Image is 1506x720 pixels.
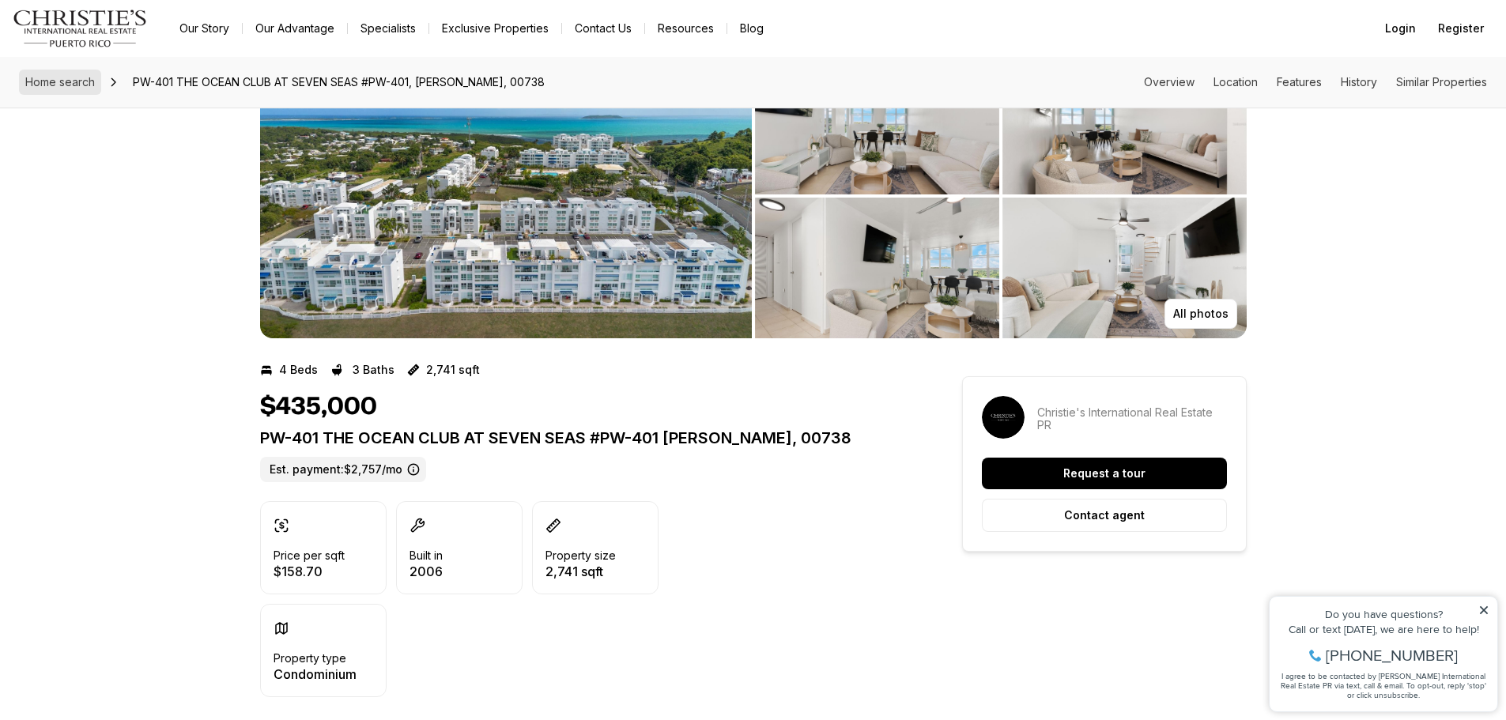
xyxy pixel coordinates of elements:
[562,17,644,40] button: Contact Us
[25,75,95,89] span: Home search
[1396,75,1487,89] a: Skip to: Similar Properties
[1164,299,1237,329] button: All photos
[1438,22,1484,35] span: Register
[348,17,428,40] a: Specialists
[1144,76,1487,89] nav: Page section menu
[410,549,443,562] p: Built in
[243,17,347,40] a: Our Advantage
[260,457,426,482] label: Est. payment: $2,757/mo
[274,668,357,680] p: Condominium
[20,97,225,127] span: I agree to be contacted by [PERSON_NAME] International Real Estate PR via text, call & email. To ...
[545,549,616,562] p: Property size
[65,74,197,90] span: [PHONE_NUMBER]
[19,70,101,95] a: Home search
[410,565,443,578] p: 2006
[1002,54,1247,194] button: View image gallery
[17,51,228,62] div: Call or text [DATE], we are here to help!
[755,198,999,338] button: View image gallery
[1385,22,1416,35] span: Login
[1429,13,1493,44] button: Register
[260,54,752,338] li: 1 of 14
[1277,75,1322,89] a: Skip to: Features
[982,458,1227,489] button: Request a tour
[260,392,377,422] h1: $435,000
[755,54,999,194] button: View image gallery
[17,36,228,47] div: Do you have questions?
[1002,198,1247,338] button: View image gallery
[260,428,905,447] p: PW-401 THE OCEAN CLUB AT SEVEN SEAS #PW-401 [PERSON_NAME], 00738
[167,17,242,40] a: Our Story
[126,70,551,95] span: PW-401 THE OCEAN CLUB AT SEVEN SEAS #PW-401, [PERSON_NAME], 00738
[727,17,776,40] a: Blog
[1144,75,1195,89] a: Skip to: Overview
[279,364,318,376] p: 4 Beds
[429,17,561,40] a: Exclusive Properties
[274,549,345,562] p: Price per sqft
[426,364,480,376] p: 2,741 sqft
[274,565,345,578] p: $158.70
[13,9,148,47] img: logo
[982,499,1227,532] button: Contact agent
[1173,307,1229,320] p: All photos
[260,54,752,338] button: View image gallery
[353,364,394,376] p: 3 Baths
[545,565,616,578] p: 2,741 sqft
[1376,13,1425,44] button: Login
[1063,467,1146,480] p: Request a tour
[260,54,1247,338] div: Listing Photos
[1213,75,1258,89] a: Skip to: Location
[1064,509,1145,522] p: Contact agent
[645,17,727,40] a: Resources
[1037,406,1227,432] p: Christie's International Real Estate PR
[274,652,346,665] p: Property type
[1341,75,1377,89] a: Skip to: History
[755,54,1247,338] li: 2 of 14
